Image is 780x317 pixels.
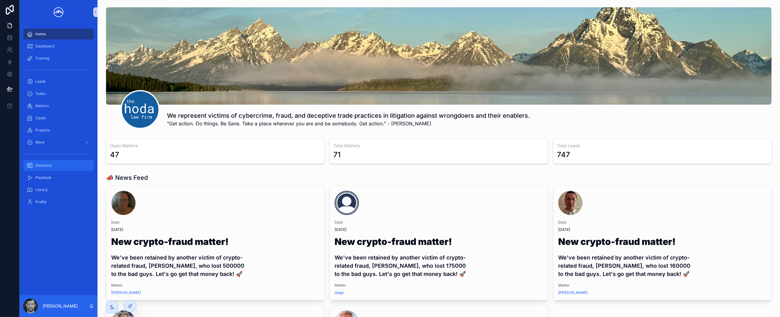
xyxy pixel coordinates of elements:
[23,113,94,124] a: Cases
[558,253,766,278] h4: We've been retained by another victim of crypto-related fraud, [PERSON_NAME], who lost 160000 to ...
[335,290,344,295] a: Gage
[23,76,94,87] a: Leads
[558,237,766,249] h1: New crypto-fraud matter!
[35,187,48,192] span: Library
[23,88,94,99] a: Tasks
[167,120,530,127] span: "Get action. Do things. Be Sane. Take a place wherever you are and be somebody. Get action." - [P...
[35,163,52,168] span: Directory
[23,100,94,111] a: Matters
[111,253,319,278] h4: We've been retained by another victim of crypto-related fraud, [PERSON_NAME], who lost 500000 to ...
[335,253,543,278] h4: We've been retained by another victim of crypto-related fraud, [PERSON_NAME], who lost 175000 to ...
[23,172,94,183] a: Playbook
[558,290,588,295] a: [PERSON_NAME]
[333,143,544,149] h3: Total Matters
[111,220,319,225] span: Date
[110,150,119,160] div: 47
[35,140,44,145] span: More
[23,160,94,171] a: Directory
[23,197,94,207] a: Profile
[557,143,768,149] h3: Total Leads
[23,125,94,136] a: Projects
[35,175,51,180] span: Playbook
[35,56,49,61] span: Training
[23,29,94,40] a: Home
[35,103,49,108] span: Matters
[335,237,543,249] h1: New crypto-fraud matter!
[51,7,66,17] img: App logo
[557,150,570,160] div: 747
[558,283,766,288] span: Matter
[335,283,543,288] span: Matter
[19,24,97,215] div: scrollable content
[35,200,47,204] span: Profile
[23,53,94,64] a: Training
[558,220,766,225] span: Date
[167,111,530,120] h1: We represent victims of cybercrime, fraud, and deceptive trade practices in litigation against wr...
[35,79,46,84] span: Leads
[35,91,45,96] span: Tasks
[35,44,54,49] span: Dashboard
[23,184,94,195] a: Library
[558,227,766,232] span: [DATE]
[335,220,543,225] span: Date
[333,150,341,160] div: 71
[335,227,543,232] span: [DATE]
[111,290,141,295] a: [PERSON_NAME]
[35,116,46,120] span: Cases
[106,173,148,182] h1: 📣 News Feed
[23,41,94,52] a: Dashboard
[35,128,50,133] span: Projects
[111,237,319,249] h1: New crypto-fraud matter!
[23,137,94,148] a: More
[43,303,78,309] p: [PERSON_NAME]
[111,283,319,288] span: Matter
[110,143,321,149] h3: Open Matters
[111,227,319,232] span: [DATE]
[35,32,46,37] span: Home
